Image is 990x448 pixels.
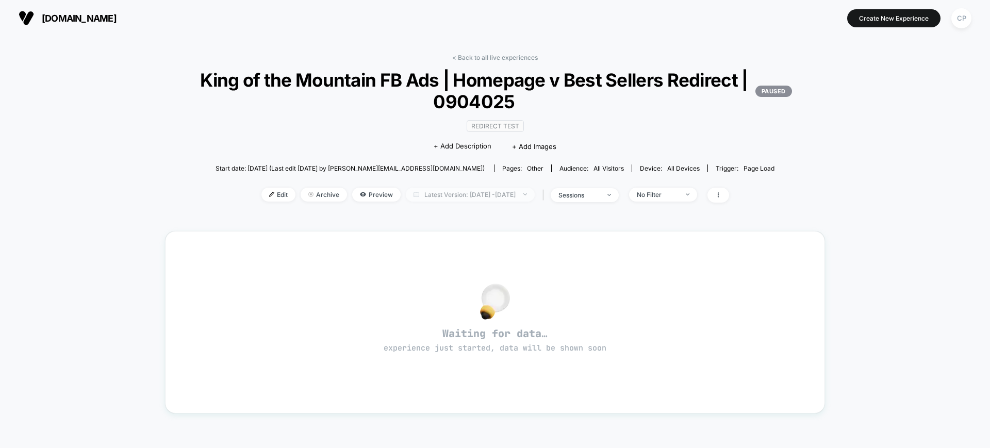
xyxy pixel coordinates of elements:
span: King of the Mountain FB Ads | Homepage v Best Sellers Redirect | 0904025 [198,69,792,112]
span: Edit [261,188,295,202]
span: Archive [301,188,347,202]
img: Visually logo [19,10,34,26]
button: CP [948,8,975,29]
span: Latest Version: [DATE] - [DATE] [406,188,535,202]
p: PAUSED [755,86,792,97]
span: Page Load [744,164,774,172]
span: Preview [352,188,401,202]
img: end [523,193,527,195]
div: Trigger: [716,164,774,172]
span: + Add Description [434,141,491,152]
img: end [686,193,689,195]
button: Create New Experience [847,9,940,27]
span: other [527,164,543,172]
div: sessions [558,191,600,199]
img: no_data [480,284,510,320]
span: Waiting for data… [184,327,806,354]
div: CP [951,8,971,28]
span: All Visitors [593,164,624,172]
div: Audience: [559,164,624,172]
a: < Back to all live experiences [452,54,538,61]
div: Pages: [502,164,543,172]
img: calendar [414,192,419,197]
span: [DOMAIN_NAME] [42,13,117,24]
img: end [308,192,313,197]
span: | [540,188,551,203]
span: experience just started, data will be shown soon [384,343,606,353]
span: Device: [632,164,707,172]
span: all devices [667,164,700,172]
img: edit [269,192,274,197]
div: No Filter [637,191,678,198]
img: end [607,194,611,196]
span: + Add Images [512,142,556,151]
span: Redirect Test [467,120,524,132]
button: [DOMAIN_NAME] [15,10,120,26]
span: Start date: [DATE] (Last edit [DATE] by [PERSON_NAME][EMAIL_ADDRESS][DOMAIN_NAME]) [216,164,485,172]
